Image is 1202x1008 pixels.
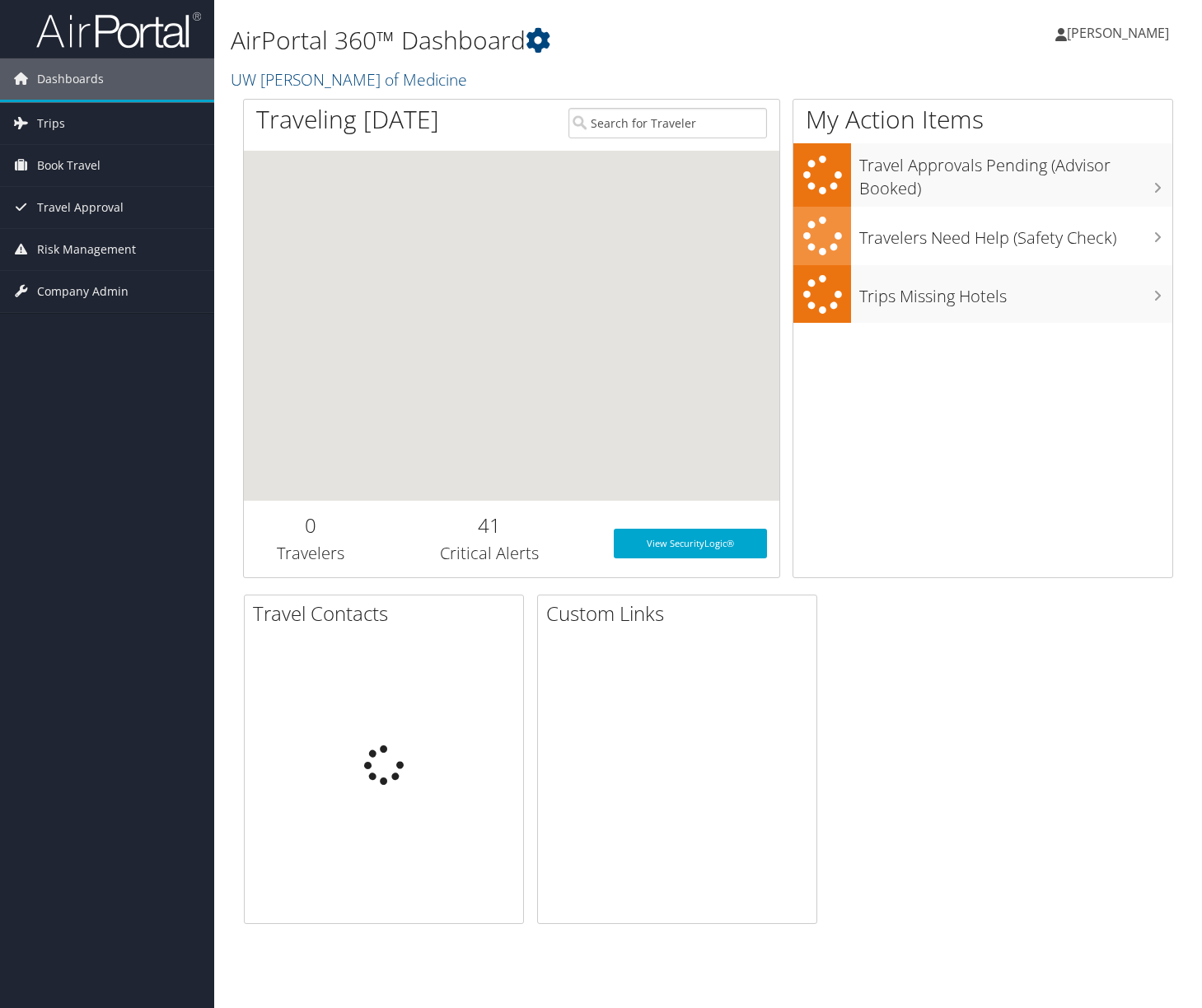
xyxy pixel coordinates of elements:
img: airportal-logo.png [36,11,201,49]
span: Travel Approval [37,187,124,228]
a: Travelers Need Help (Safety Check) [793,207,1172,265]
span: Book Travel [37,145,101,186]
h2: 41 [391,511,589,539]
h1: My Action Items [793,102,1172,137]
a: Trips Missing Hotels [793,265,1172,324]
h2: Travel Contacts [253,600,523,628]
h1: Traveling [DATE] [256,102,439,137]
h3: Travelers Need Help (Safety Check) [859,218,1172,250]
h3: Travel Approvals Pending (Advisor Booked) [859,146,1172,200]
h3: Travelers [256,542,366,565]
h3: Trips Missing Hotels [859,277,1172,308]
a: UW [PERSON_NAME] of Medicine [231,68,471,91]
span: [PERSON_NAME] [1067,24,1169,42]
span: Trips [37,103,65,144]
a: [PERSON_NAME] [1055,8,1186,58]
span: Risk Management [37,229,136,270]
a: View SecurityLogic® [614,529,768,558]
h2: 0 [256,511,366,539]
h3: Critical Alerts [391,542,589,565]
h1: AirPortal 360™ Dashboard [231,23,868,58]
h2: Custom Links [546,600,816,628]
span: Dashboards [37,58,104,100]
a: Travel Approvals Pending (Advisor Booked) [793,143,1172,207]
span: Company Admin [37,271,129,312]
input: Search for Traveler [568,108,767,138]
